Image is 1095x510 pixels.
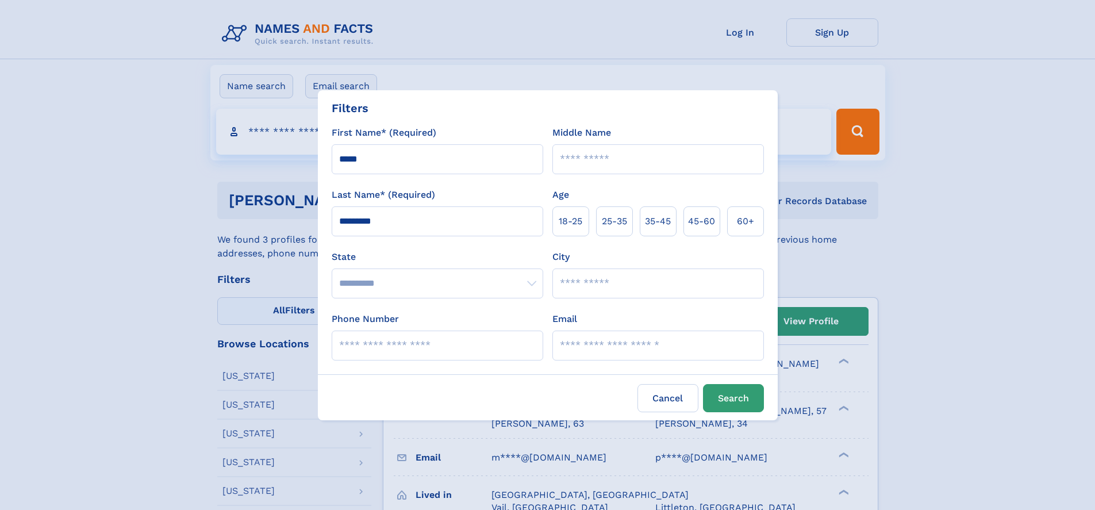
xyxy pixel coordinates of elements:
label: Age [552,188,569,202]
label: First Name* (Required) [332,126,436,140]
span: 35‑45 [645,214,671,228]
div: Filters [332,99,368,117]
span: 25‑35 [602,214,627,228]
label: Last Name* (Required) [332,188,435,202]
label: State [332,250,543,264]
label: Phone Number [332,312,399,326]
button: Search [703,384,764,412]
label: Middle Name [552,126,611,140]
span: 60+ [737,214,754,228]
span: 45‑60 [688,214,715,228]
label: Cancel [637,384,698,412]
label: City [552,250,570,264]
label: Email [552,312,577,326]
span: 18‑25 [559,214,582,228]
